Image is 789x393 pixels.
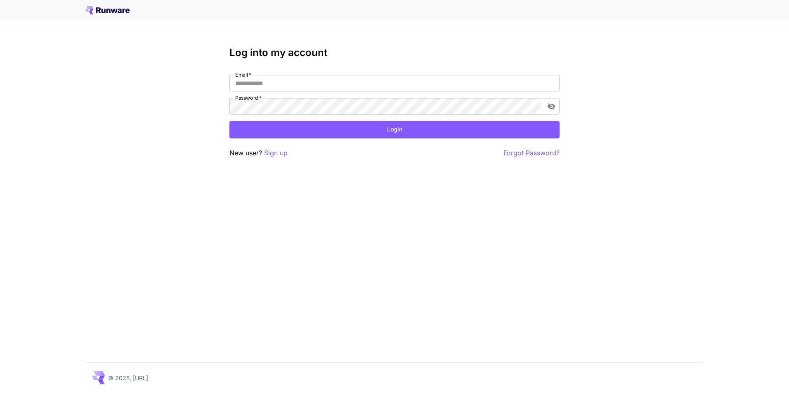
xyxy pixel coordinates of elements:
[229,148,288,158] p: New user?
[229,47,560,58] h3: Log into my account
[235,94,262,101] label: Password
[544,99,559,114] button: toggle password visibility
[264,148,288,158] button: Sign up
[108,374,148,382] p: © 2025, [URL]
[503,148,560,158] button: Forgot Password?
[235,71,251,78] label: Email
[229,121,560,138] button: Login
